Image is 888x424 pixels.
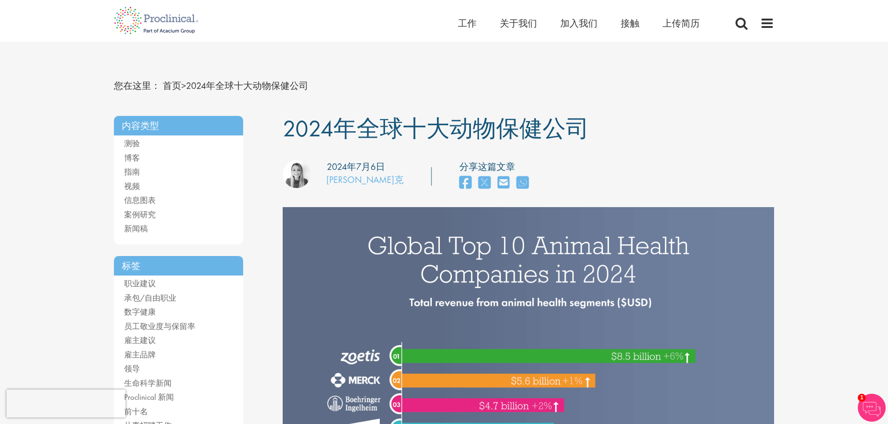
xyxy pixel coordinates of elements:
a: breadcrumb link [163,80,181,92]
font: 1 [860,394,863,401]
a: 接触 [621,17,639,29]
a: 在 WhatsApp 上分享 [517,173,529,193]
a: 信息图表 [124,195,156,205]
a: Proclinical 新闻 [124,392,174,402]
font: 首页 [163,80,181,92]
a: 在 Facebook 上分享 [459,173,471,193]
a: 生命科学新闻 [124,378,172,388]
a: 指南 [124,167,140,177]
a: 员工敬业度与保留率 [124,321,195,331]
font: 分享这篇文章 [459,161,515,173]
a: 通过电子邮件分享 [497,173,510,193]
a: 上传简历 [663,17,700,29]
a: 在推特上分享 [478,173,490,193]
a: 雇主建议 [124,335,156,345]
a: 案例研究 [124,209,156,220]
a: 雇主品牌 [124,350,156,360]
a: 博客 [124,153,140,163]
font: 2024年全球十大动物保健公司 [283,114,589,143]
a: 工作 [458,17,477,29]
font: 您在这里： [114,80,160,92]
a: 前十名 [124,406,148,417]
font: > [181,80,186,92]
img: 汉娜·伯克 [283,160,311,188]
a: [PERSON_NAME]克 [326,174,404,186]
font: 2024年7月6日 [327,161,385,173]
a: 职业建议 [124,278,156,289]
font: 内容类型 [122,119,159,132]
a: 视频 [124,181,140,191]
a: 新闻稿 [124,223,148,234]
img: 聊天机器人 [858,394,886,422]
a: 数字健康 [124,307,156,317]
font: 2024年全球十大动物保健公司 [186,80,308,92]
a: 加入我们 [560,17,597,29]
font: 标签 [122,259,140,272]
a: 承包/自由职业 [124,293,176,303]
a: 关于我们 [500,17,537,29]
a: 测验 [124,138,140,148]
a: 领导 [124,363,140,374]
iframe: 验证码 [7,390,126,417]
